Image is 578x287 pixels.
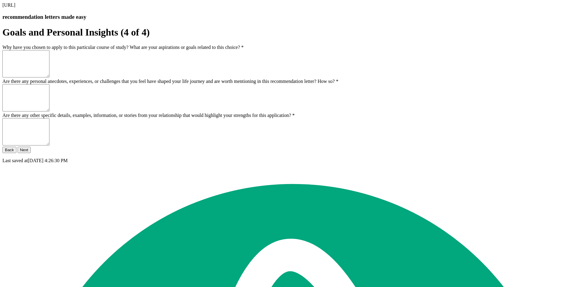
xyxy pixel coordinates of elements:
[2,2,15,8] span: [URL]
[2,45,244,50] label: Why have you chosen to apply to this particular course of study? What are your aspirations or goa...
[2,147,16,153] button: Back
[2,158,576,163] p: Last saved at [DATE] 4:26:30 PM
[18,147,31,153] button: Next
[2,79,338,84] label: Are there any personal anecdotes, experiences, or challenges that you feel have shaped your life ...
[2,113,295,118] label: Are there any other specific details, examples, information, or stories from your relationship th...
[2,27,576,38] h1: Goals and Personal Insights (4 of 4)
[2,14,576,20] h3: recommendation letters made easy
